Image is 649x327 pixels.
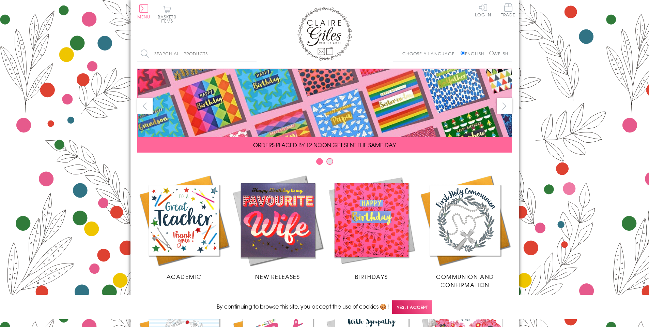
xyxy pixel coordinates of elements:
[325,173,418,281] a: Birthdays
[489,51,494,55] input: Welsh
[355,272,388,281] span: Birthdays
[436,272,494,289] span: Communion and Confirmation
[326,158,333,165] button: Carousel Page 2
[461,51,465,55] input: English
[137,46,257,61] input: Search all products
[158,5,176,23] button: Basket0 items
[392,300,432,314] span: Yes, I accept
[137,14,151,20] span: Menu
[255,272,300,281] span: New Releases
[137,4,151,19] button: Menu
[501,3,515,18] a: Trade
[501,3,515,17] span: Trade
[489,51,509,57] label: Welsh
[161,14,176,24] span: 0 items
[137,173,231,281] a: Academic
[418,173,512,289] a: Communion and Confirmation
[461,51,488,57] label: English
[250,46,257,61] input: Search
[137,98,153,114] button: prev
[167,272,202,281] span: Academic
[297,7,352,61] img: Claire Giles Greetings Cards
[253,141,396,149] span: ORDERS PLACED BY 12 NOON GET SENT THE SAME DAY
[497,98,512,114] button: next
[475,3,491,17] a: Log In
[137,158,512,168] div: Carousel Pagination
[316,158,323,165] button: Carousel Page 1 (Current Slide)
[231,173,325,281] a: New Releases
[402,51,459,57] p: Choose a language:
